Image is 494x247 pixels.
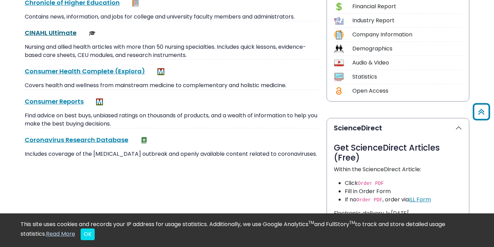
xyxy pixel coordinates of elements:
[96,98,103,105] img: MeL (Michigan electronic Library)
[334,16,343,25] img: Icon Industry Report
[334,72,343,82] img: Icon Statistics
[89,30,96,37] img: Scholarly or Peer Reviewed
[334,86,343,96] img: Icon Open Access
[334,58,343,68] img: Icon Audio & Video
[352,31,462,39] div: Company Information
[25,81,318,90] p: Covers health and wellness from mainstream medicine to complementary and holistic medicine.
[21,220,473,240] div: This site uses cookies and records your IP address for usage statistics. Additionally, we use Goo...
[349,220,355,225] sup: TM
[334,143,462,163] h3: Get ScienceDirect Articles (Free)
[157,68,164,75] img: MeL (Michigan electronic Library)
[25,111,318,128] p: Find advice on best buys, unbiased ratings on thousands of products, and a wealth of information ...
[25,97,84,106] a: Consumer Reports
[327,118,469,138] button: ScienceDirect
[352,16,462,25] div: Industry Report
[334,165,462,174] p: Within the ScienceDirect Article:
[334,30,343,39] img: Icon Company Information
[25,67,145,75] a: Consumer Health Complete (Explora)
[141,137,148,144] img: e-Book
[345,179,462,187] li: Click
[81,228,95,240] button: Close
[25,28,77,37] a: CINAHL Ultimate
[352,87,462,95] div: Open Access
[409,196,431,203] a: ILL Form
[308,220,314,225] sup: TM
[345,187,462,196] li: Fill in Order Form
[25,136,128,144] a: Coronavirus Research Database
[352,59,462,67] div: Audio & Video
[25,43,318,59] p: Nursing and allied health articles with more than 50 nursing specialties. Includes quick lessons,...
[352,73,462,81] div: Statistics
[352,45,462,53] div: Demographics
[358,181,384,186] code: Order PDF
[470,106,492,118] a: Back to Top
[46,230,75,238] a: Read More
[334,209,409,217] i: Electronic delivery 1-[DATE]
[352,2,462,11] div: Financial Report
[345,196,462,204] li: If no , order via
[334,2,343,11] img: Icon Financial Report
[356,197,383,203] code: Order PDF
[334,44,343,54] img: Icon Demographics
[25,13,318,21] p: Contains news, information, and jobs for college and university faculty members and administrators.
[25,150,318,158] p: Includes coverage of the [MEDICAL_DATA] outbreak and openly available content related to coronavi...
